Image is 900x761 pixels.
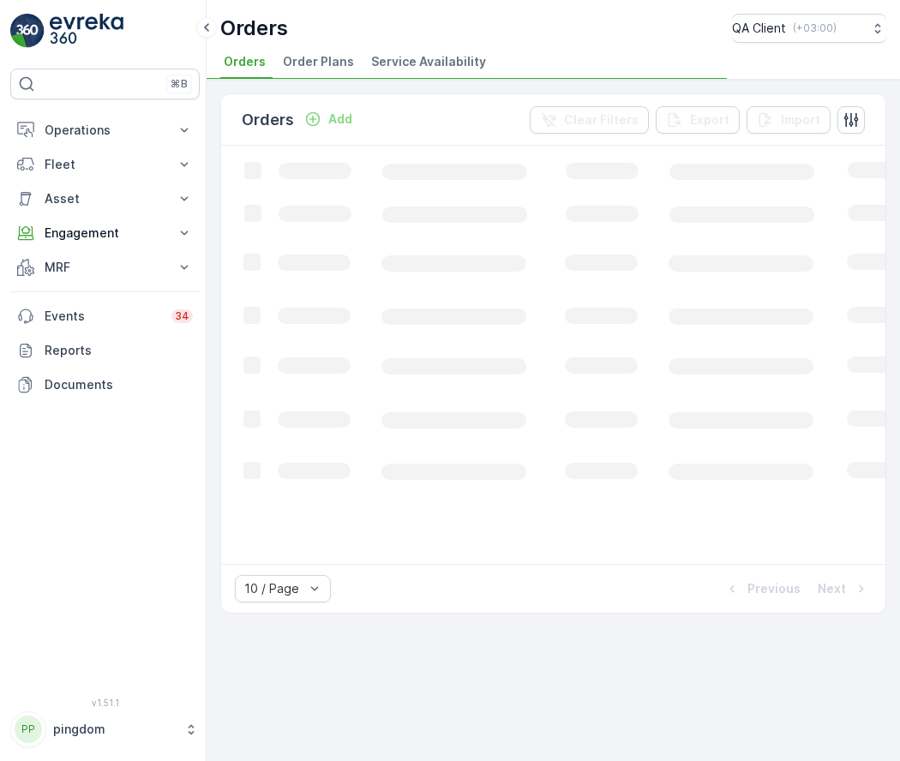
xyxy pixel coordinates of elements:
[10,711,200,747] button: PPpingdom
[10,182,200,216] button: Asset
[747,106,831,134] button: Import
[793,21,837,35] p: ( +03:00 )
[530,106,649,134] button: Clear Filters
[45,225,165,242] p: Engagement
[10,147,200,182] button: Fleet
[45,376,193,393] p: Documents
[10,698,200,708] span: v 1.51.1
[328,111,352,128] p: Add
[10,113,200,147] button: Operations
[53,721,176,738] p: pingdom
[10,14,45,48] img: logo
[747,580,801,597] p: Previous
[656,106,740,134] button: Export
[722,578,802,599] button: Previous
[10,216,200,250] button: Engagement
[242,108,294,132] p: Orders
[45,190,165,207] p: Asset
[15,716,42,743] div: PP
[45,156,165,173] p: Fleet
[45,308,161,325] p: Events
[690,111,729,129] p: Export
[175,309,189,323] p: 34
[297,109,359,129] button: Add
[371,53,486,70] span: Service Availability
[45,259,165,276] p: MRF
[50,14,123,48] img: logo_light-DOdMpM7g.png
[283,53,354,70] span: Order Plans
[10,299,200,333] a: Events34
[10,368,200,402] a: Documents
[224,53,266,70] span: Orders
[10,250,200,285] button: MRF
[816,578,872,599] button: Next
[818,580,846,597] p: Next
[171,77,188,91] p: ⌘B
[564,111,639,129] p: Clear Filters
[732,14,886,43] button: QA Client(+03:00)
[45,122,165,139] p: Operations
[220,15,288,42] p: Orders
[781,111,820,129] p: Import
[10,333,200,368] a: Reports
[45,342,193,359] p: Reports
[732,20,786,37] p: QA Client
